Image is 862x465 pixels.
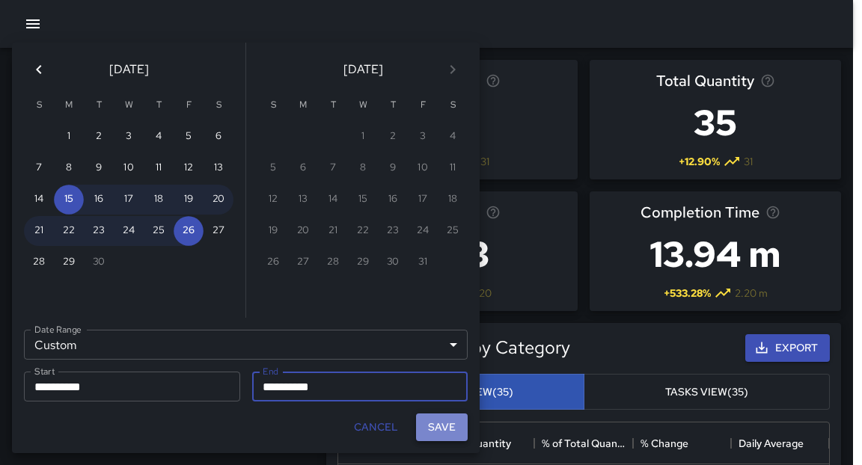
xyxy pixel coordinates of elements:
span: Sunday [260,90,287,120]
label: Date Range [34,323,82,336]
button: 12 [174,153,204,183]
button: 27 [204,216,233,246]
span: Tuesday [85,90,112,120]
span: Saturday [439,90,466,120]
button: 2 [84,122,114,152]
button: 20 [204,185,233,215]
button: 4 [144,122,174,152]
button: 17 [114,185,144,215]
button: 7 [24,153,54,183]
label: Start [34,365,55,378]
button: 9 [84,153,114,183]
span: Friday [175,90,202,120]
button: 10 [114,153,144,183]
button: 23 [84,216,114,246]
button: Save [416,413,468,441]
button: 11 [144,153,174,183]
button: 8 [54,153,84,183]
span: Tuesday [320,90,346,120]
button: 5 [174,122,204,152]
button: 29 [54,247,84,277]
button: Previous month [24,55,54,84]
span: Thursday [145,90,172,120]
button: 25 [144,216,174,246]
button: 13 [204,153,233,183]
span: Wednesday [115,90,142,120]
button: 14 [24,185,54,215]
span: Thursday [379,90,406,120]
button: Cancel [348,413,404,441]
button: 22 [54,216,84,246]
button: 1 [54,122,84,152]
span: Sunday [25,90,52,120]
button: 15 [54,185,84,215]
button: 24 [114,216,144,246]
button: 19 [174,185,204,215]
span: Saturday [205,90,232,120]
button: 16 [84,185,114,215]
span: Monday [290,90,317,120]
span: Wednesday [349,90,376,120]
span: [DATE] [343,59,383,80]
span: Friday [409,90,436,120]
label: End [263,365,278,378]
button: 6 [204,122,233,152]
div: Custom [24,330,468,360]
button: 21 [24,216,54,246]
button: 26 [174,216,204,246]
span: [DATE] [109,59,149,80]
button: 18 [144,185,174,215]
span: Monday [55,90,82,120]
button: 28 [24,247,54,277]
button: 3 [114,122,144,152]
